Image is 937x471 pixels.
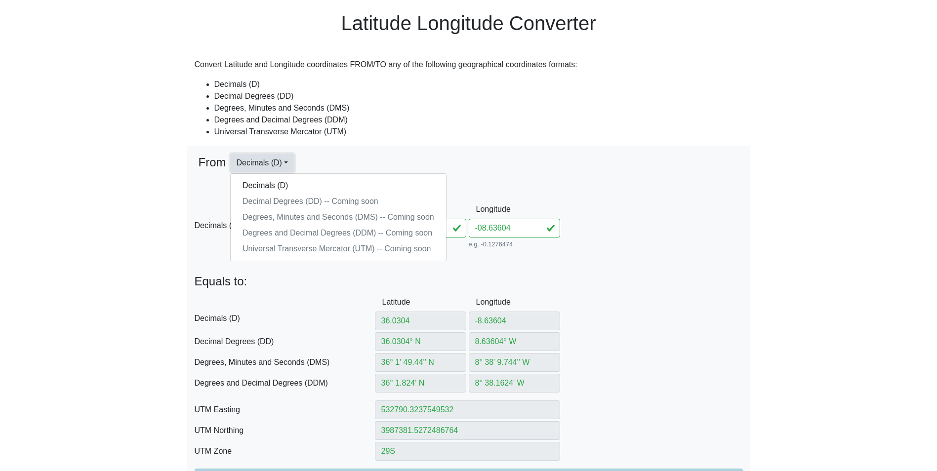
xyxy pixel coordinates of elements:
label: Longitude [469,200,499,219]
label: Longitude [469,293,499,312]
button: Decimals (D) [230,154,295,172]
span: Decimals (D) [195,220,375,232]
label: UTM Northing [187,421,375,440]
span: Degrees and Decimal Degrees (DDM) [195,377,375,389]
li: Decimal Degrees (DD) [214,90,743,102]
small: e.g. -0.1276474 [469,239,560,249]
li: Universal Transverse Mercator (UTM) [214,126,743,138]
span: Degrees, Minutes and Seconds (DMS) [195,356,375,368]
span: Decimal Degrees (DD) [195,336,375,348]
p: Equals to: [195,275,743,289]
span: Decimals (D) [195,313,375,324]
a: Decimals (D) [231,178,446,194]
li: Degrees and Decimal Degrees (DDM) [214,114,743,126]
span: From [199,154,226,196]
li: Decimals (D) [214,78,743,90]
label: Latitude [375,293,406,312]
label: UTM Easting [187,400,375,419]
label: UTM Zone [187,442,375,461]
li: Degrees, Minutes and Seconds (DMS) [214,102,743,114]
p: Convert Latitude and Longitude coordinates FROM/TO any of the following geographical coordinates ... [195,59,743,71]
